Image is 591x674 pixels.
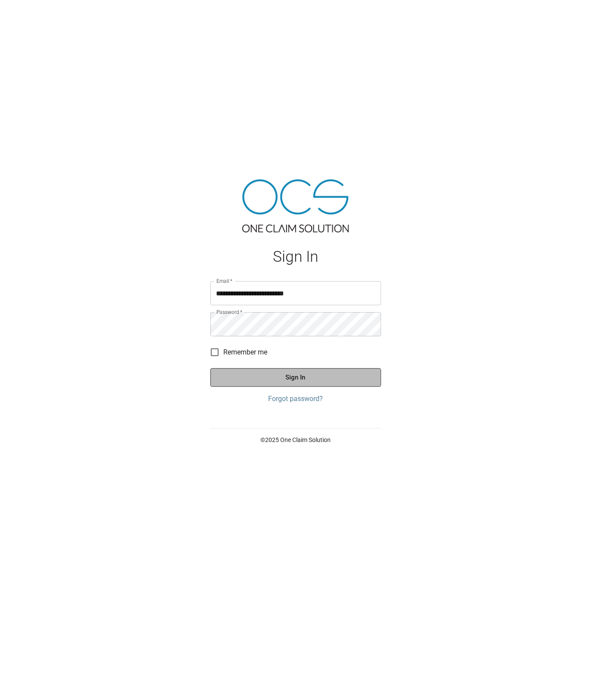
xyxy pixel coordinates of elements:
[242,179,349,232] img: ocs-logo-tra.png
[210,248,381,266] h1: Sign In
[10,5,45,22] img: ocs-logo-white-transparent.png
[216,277,233,285] label: Email
[210,436,381,444] p: © 2025 One Claim Solution
[210,394,381,404] a: Forgot password?
[224,347,268,357] span: Remember me
[216,308,242,316] label: Password
[210,368,381,386] button: Sign In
